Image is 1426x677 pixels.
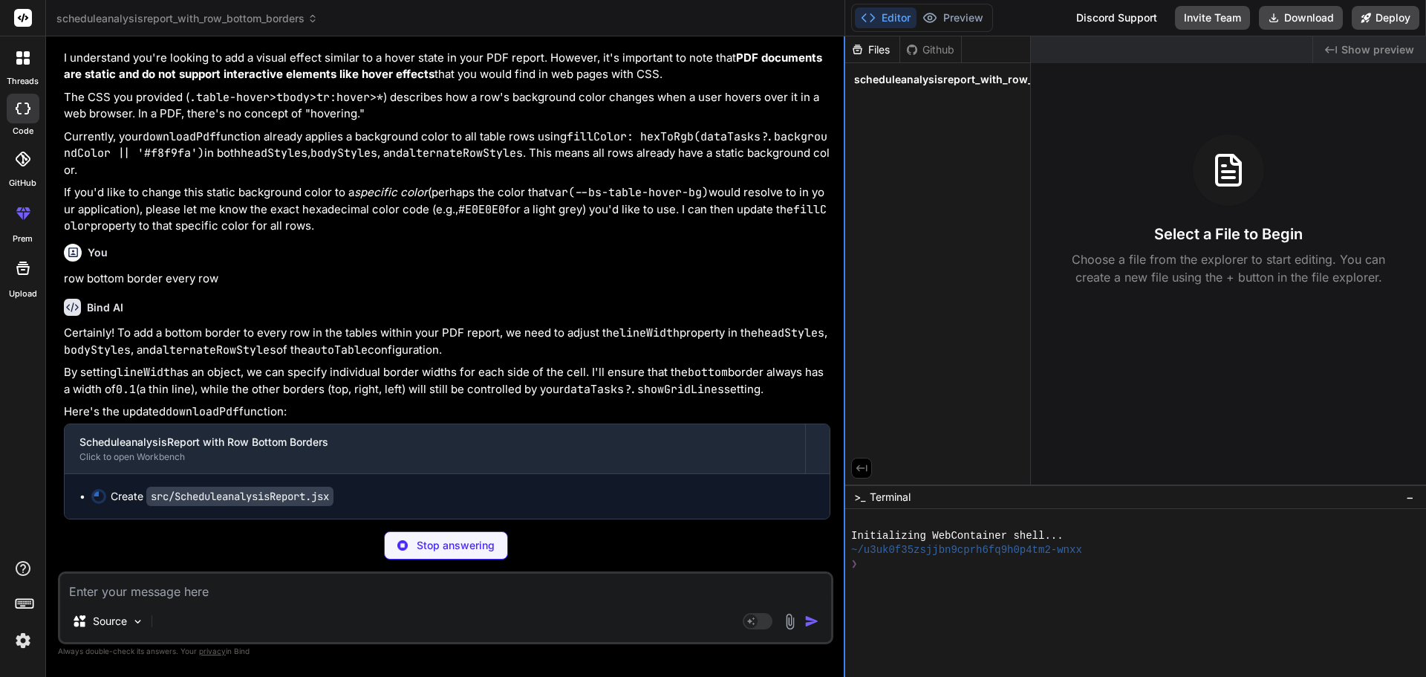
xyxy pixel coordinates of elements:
[10,628,36,653] img: settings
[64,404,830,421] p: Here's the updated function:
[199,647,226,655] span: privacy
[7,75,39,88] label: threads
[9,177,36,190] label: GitHub
[354,185,428,199] em: specific color
[917,7,989,28] button: Preview
[1406,490,1414,505] span: −
[56,11,318,26] span: scheduleanalysisreport_with_row_bottom_borders
[1154,224,1303,244] h3: Select a File to Begin
[117,365,177,380] code: lineWidth
[307,343,368,357] code: autoTable
[854,72,1116,87] span: scheduleanalysisreport_with_row_bottom_borders
[1067,6,1166,30] div: Discord Support
[87,300,123,315] h6: Bind AI
[131,615,144,628] img: Pick Models
[64,129,827,161] code: fillColor: hexToRgb(dataTasks?.backgroundColor || '#f8f9fa')
[64,364,830,398] p: By setting as an object, we can specify individual border widths for each side of the cell. I'll ...
[804,614,819,629] img: icon
[79,451,790,463] div: Click to open Workbench
[417,538,495,553] p: Stop answering
[854,490,865,505] span: >_
[851,543,1082,557] span: ~/u3uk0f35zsjjbn9cprh6fq9h0p4tm2-wnxx
[1352,6,1419,30] button: Deploy
[93,614,127,629] p: Source
[58,644,833,658] p: Always double-check its answers. Your in Bind
[851,529,1064,543] span: Initializing WebContainer shell...
[64,89,830,123] p: The CSS you provided ( ) describes how a row's background color changes when a user hovers over i...
[619,325,680,340] code: lineWidth
[870,490,911,505] span: Terminal
[241,146,307,161] code: headStyles
[13,233,33,245] label: prem
[88,245,108,260] h6: You
[1175,6,1250,30] button: Invite Team
[1341,42,1414,57] span: Show preview
[851,557,859,571] span: ❯
[1403,485,1417,509] button: −
[688,365,728,380] code: bottom
[458,202,505,217] code: #E0E0E0
[64,184,830,235] p: If you'd like to change this static background color to a (perhaps the color that would resolve t...
[845,42,899,57] div: Files
[64,129,830,179] p: Currently, your function already applies a background color to all table rows using in both , , a...
[65,424,805,473] button: ScheduleanalysisReport with Row Bottom BordersClick to open Workbench
[111,489,333,504] div: Create
[403,146,523,161] code: alternateRowStyles
[146,487,333,506] code: src/ScheduleanalysisReport.jsx
[64,343,131,357] code: bodyStyles
[189,90,383,105] code: .table-hover>tbody>tr:hover>*
[64,271,830,288] p: row bottom border every row
[564,382,724,397] code: dataTasks?.showGridLines
[310,146,377,161] code: bodyStyles
[156,343,276,357] code: alternateRowStyles
[900,42,961,57] div: Github
[143,129,216,144] code: downloadPdf
[758,325,824,340] code: headStyles
[855,7,917,28] button: Editor
[166,404,239,419] code: downloadPdf
[781,613,798,630] img: attachment
[64,202,827,234] code: fillColor
[9,288,37,300] label: Upload
[13,125,33,137] label: code
[79,435,790,450] div: ScheduleanalysisReport with Row Bottom Borders
[64,325,830,358] p: Certainly! To add a bottom border to every row in the tables within your PDF report, we need to a...
[548,185,709,200] code: var(--bs-table-hover-bg)
[64,50,830,83] p: I understand you're looking to add a visual effect similar to a hover state in your PDF report. H...
[1259,6,1343,30] button: Download
[116,382,136,397] code: 0.1
[1062,250,1395,286] p: Choose a file from the explorer to start editing. You can create a new file using the + button in...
